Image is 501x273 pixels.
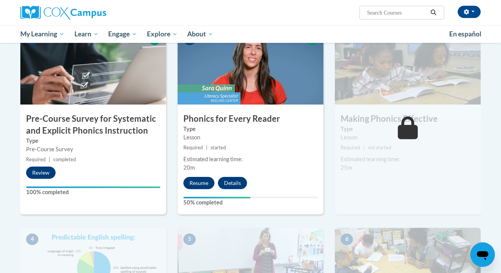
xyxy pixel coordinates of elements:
label: 50% completed [183,198,318,207]
iframe: Button to launch messaging window [470,242,495,267]
div: Lesson [183,133,318,142]
span: started [211,145,226,150]
span: 5 [183,234,196,245]
label: 100% completed [26,188,160,196]
span: 4 [26,234,38,245]
a: About [183,25,219,43]
div: Main menu [9,25,492,43]
h3: Making Phonics Effective [335,113,481,125]
span: 25m [341,164,352,171]
img: Cox Campus [20,6,106,20]
label: Type [26,137,160,145]
img: Course Image [178,28,323,105]
a: My Learning [15,25,69,43]
span: Required [26,157,46,162]
span: Required [183,145,203,150]
button: Search [428,8,439,17]
button: Details [218,177,247,189]
span: 6 [341,234,353,245]
span: En español [449,30,481,38]
span: completed [53,157,76,162]
span: | [363,145,365,150]
a: Learn [69,25,104,43]
span: | [206,145,208,150]
a: En español [444,26,486,42]
h3: Phonics for Every Reader [178,113,323,125]
a: Engage [103,25,142,43]
a: Cox Campus [20,6,166,20]
div: Your progress [26,186,160,188]
label: Type [183,125,318,133]
button: Review [26,167,56,179]
span: Explore [147,29,178,39]
button: Account Settings [458,6,481,18]
label: Type [341,125,475,133]
div: Lesson [341,133,475,142]
div: Your progress [183,197,250,198]
span: Engage [108,29,137,39]
span: Required [341,145,360,150]
span: My Learning [20,29,64,39]
img: Course Image [335,28,481,105]
span: not started [368,145,391,150]
span: Learn [74,29,99,39]
span: 20m [183,164,195,171]
div: Pre-Course Survey [26,145,160,154]
input: Search Courses [366,8,428,17]
h3: Pre-Course Survey for Systematic and Explicit Phonics Instruction [20,113,166,137]
span: | [49,157,50,162]
div: Estimated learning time: [341,155,475,163]
span: About [187,29,213,39]
a: Explore [142,25,183,43]
img: Course Image [20,28,166,105]
button: Resume [183,177,214,189]
div: Estimated learning time: [183,155,318,163]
